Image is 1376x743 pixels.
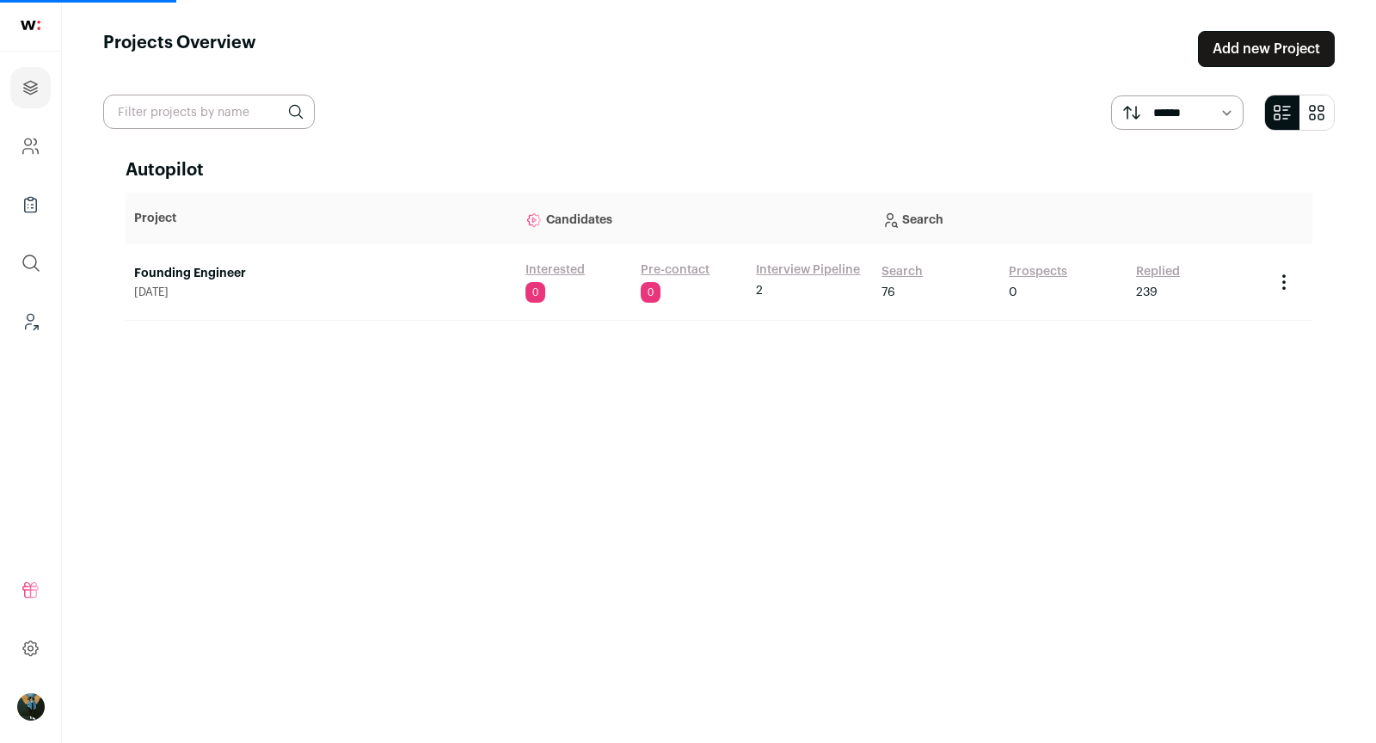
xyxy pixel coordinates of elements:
a: Prospects [1009,263,1067,280]
span: 0 [1009,284,1017,301]
span: 0 [525,282,545,303]
a: Search [881,263,923,280]
span: 76 [881,284,895,301]
h1: Projects Overview [103,31,256,67]
a: Replied [1136,263,1180,280]
a: Founding Engineer [134,265,508,282]
input: Filter projects by name [103,95,315,129]
a: Company Lists [10,184,51,225]
span: 239 [1136,284,1158,301]
p: Search [881,201,1256,236]
a: Projects [10,67,51,108]
a: Company and ATS Settings [10,126,51,167]
button: Open dropdown [17,693,45,721]
a: Leads (Backoffice) [10,301,51,342]
a: Interview Pipeline [756,261,860,279]
p: Project [134,210,508,227]
a: Pre-contact [641,261,709,279]
p: Candidates [525,201,864,236]
a: Interested [525,261,585,279]
h2: Autopilot [126,158,1312,182]
span: 2 [756,282,763,299]
img: 12031951-medium_jpg [17,693,45,721]
button: Project Actions [1274,272,1294,292]
span: 0 [641,282,660,303]
span: [DATE] [134,286,508,299]
img: wellfound-shorthand-0d5821cbd27db2630d0214b213865d53afaa358527fdda9d0ea32b1df1b89c2c.svg [21,21,40,30]
a: Add new Project [1198,31,1335,67]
